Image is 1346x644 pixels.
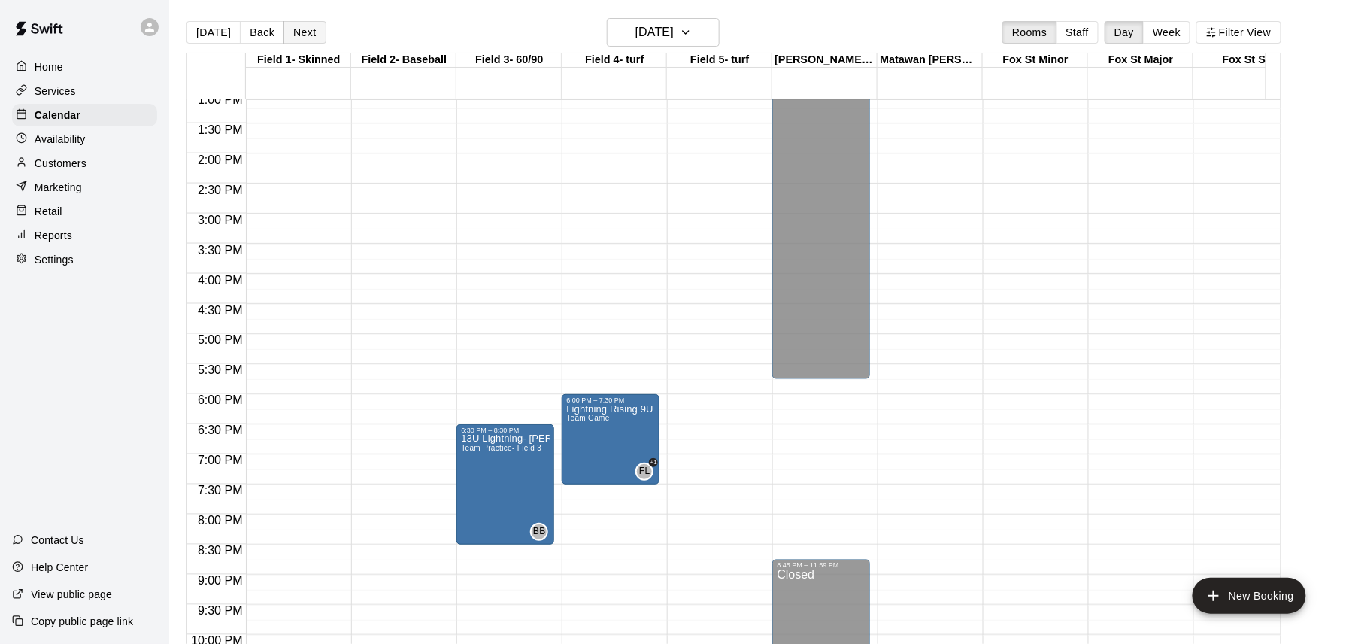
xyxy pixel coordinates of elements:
[639,464,650,479] span: FL
[461,427,550,434] div: 6:30 PM – 8:30 PM
[194,214,247,226] span: 3:00 PM
[240,21,284,44] button: Back
[12,152,157,175] a: Customers
[1105,21,1144,44] button: Day
[35,84,76,99] p: Services
[194,424,247,437] span: 6:30 PM
[562,53,667,68] div: Field 4- turf
[772,53,878,68] div: [PERSON_NAME] Park Snack Stand
[12,104,157,126] a: Calendar
[246,53,351,68] div: Field 1- Skinned
[194,184,247,196] span: 2:30 PM
[1056,21,1099,44] button: Staff
[194,605,247,618] span: 9:30 PM
[194,274,247,287] span: 4:00 PM
[1088,53,1193,68] div: Fox St Major
[12,128,157,150] a: Availability
[12,224,157,247] a: Reports
[878,53,983,68] div: Matawan [PERSON_NAME] Field
[194,575,247,588] span: 9:00 PM
[194,454,247,467] span: 7:00 PM
[641,463,653,481] span: Frank Loconte & 1 other
[35,132,86,147] p: Availability
[194,244,247,257] span: 3:30 PM
[536,523,548,541] span: Brian Burns
[12,176,157,199] a: Marketing
[283,21,326,44] button: Next
[1143,21,1190,44] button: Week
[1002,21,1056,44] button: Rooms
[533,524,546,539] span: BB
[635,463,653,481] div: Frank Loconte
[194,334,247,347] span: 5:00 PM
[1193,53,1299,68] div: Fox St Sr
[777,562,866,570] div: 8:45 PM – 11:59 PM
[1196,21,1281,44] button: Filter View
[607,18,720,47] button: [DATE]
[456,53,562,68] div: Field 3- 60/90
[194,364,247,377] span: 5:30 PM
[461,444,541,452] span: Team Practice- Field 3
[194,304,247,317] span: 4:30 PM
[194,485,247,497] span: 7:30 PM
[186,21,241,44] button: [DATE]
[12,200,157,223] a: Retail
[194,545,247,557] span: 8:30 PM
[35,252,74,267] p: Settings
[35,228,72,243] p: Reports
[12,80,157,102] a: Services
[31,587,112,602] p: View public page
[35,180,82,195] p: Marketing
[31,560,88,575] p: Help Center
[530,523,548,541] div: Brian Burns
[31,614,133,629] p: Copy public page link
[456,424,554,545] div: 6:30 PM – 8:30 PM: 13U Lightning- Nick
[35,156,86,171] p: Customers
[667,53,772,68] div: Field 5- turf
[983,53,1088,68] div: Fox St Minor
[194,123,247,136] span: 1:30 PM
[35,204,62,219] p: Retail
[649,458,658,467] span: +1
[562,394,659,485] div: 6:00 PM – 7:30 PM: Lightning Rising 9U
[566,414,609,422] span: Team Game
[566,396,655,404] div: 6:00 PM – 7:30 PM
[351,53,456,68] div: Field 2- Baseball
[194,153,247,166] span: 2:00 PM
[35,59,63,74] p: Home
[12,56,157,78] a: Home
[194,394,247,407] span: 6:00 PM
[12,248,157,271] a: Settings
[1193,578,1306,614] button: add
[635,22,674,43] h6: [DATE]
[35,108,80,123] p: Calendar
[31,533,84,548] p: Contact Us
[194,515,247,527] span: 8:00 PM
[194,93,247,106] span: 1:00 PM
